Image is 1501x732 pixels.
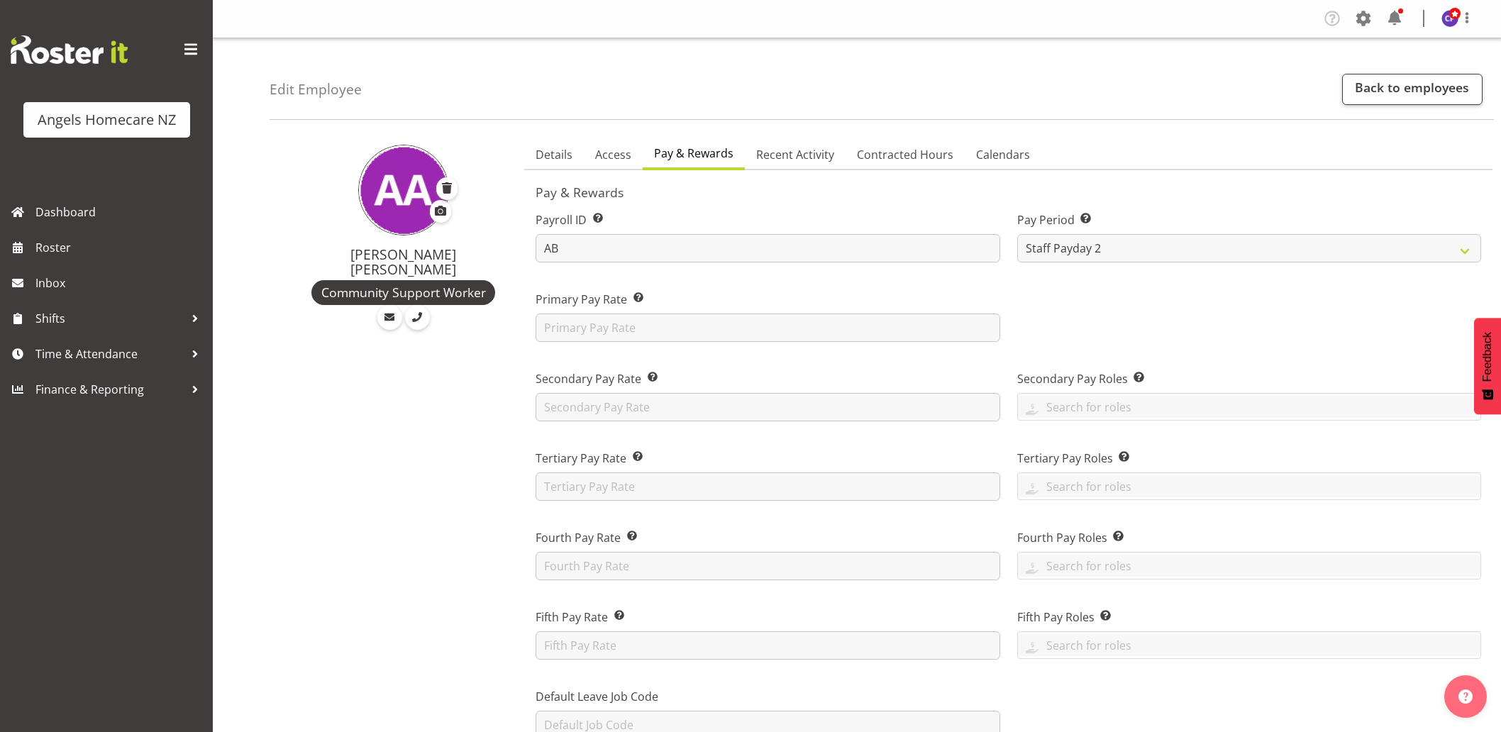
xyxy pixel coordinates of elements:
span: Community Support Worker [321,283,486,301]
a: Email Employee [377,305,402,330]
label: Payroll ID [536,211,999,228]
span: Pay & Rewards [654,145,733,162]
span: Inbox [35,272,206,294]
input: Search for roles [1018,634,1480,656]
input: Fifth Pay Rate [536,631,999,660]
input: Search for roles [1018,396,1480,418]
label: Default Leave Job Code [536,688,999,705]
span: Finance & Reporting [35,379,184,400]
span: Time & Attendance [35,343,184,365]
img: alyssa-ashley-basco11938.jpg [358,145,449,235]
input: Secondary Pay Rate [536,393,999,421]
span: Recent Activity [756,146,834,163]
input: Primary Pay Rate [536,314,999,342]
button: Feedback - Show survey [1474,318,1501,414]
h4: Edit Employee [270,82,362,97]
div: Angels Homecare NZ [38,109,176,131]
input: Search for roles [1018,475,1480,497]
input: Search for roles [1018,555,1480,577]
img: connie-paul11936.jpg [1441,10,1458,27]
label: Tertiary Pay Roles [1017,450,1481,467]
span: Calendars [976,146,1030,163]
span: Contracted Hours [857,146,953,163]
a: Call Employee [405,305,430,330]
label: Primary Pay Rate [536,291,999,308]
input: Payroll ID [536,234,999,262]
label: Fourth Pay Rate [536,529,999,546]
span: Dashboard [35,201,206,223]
span: Roster [35,237,206,258]
label: Fourth Pay Roles [1017,529,1481,546]
span: Details [536,146,572,163]
label: Fifth Pay Roles [1017,609,1481,626]
input: Tertiary Pay Rate [536,472,999,501]
img: Rosterit website logo [11,35,128,64]
label: Fifth Pay Rate [536,609,999,626]
span: Feedback [1481,332,1494,382]
span: Shifts [35,308,184,329]
label: Tertiary Pay Rate [536,450,999,467]
input: Fourth Pay Rate [536,552,999,580]
img: help-xxl-2.png [1458,689,1473,704]
label: Secondary Pay Rate [536,370,999,387]
h4: [PERSON_NAME] [PERSON_NAME] [299,247,507,277]
h5: Pay & Rewards [536,184,1481,200]
span: Access [595,146,631,163]
label: Secondary Pay Roles [1017,370,1481,387]
label: Pay Period [1017,211,1481,228]
a: Back to employees [1342,74,1483,105]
